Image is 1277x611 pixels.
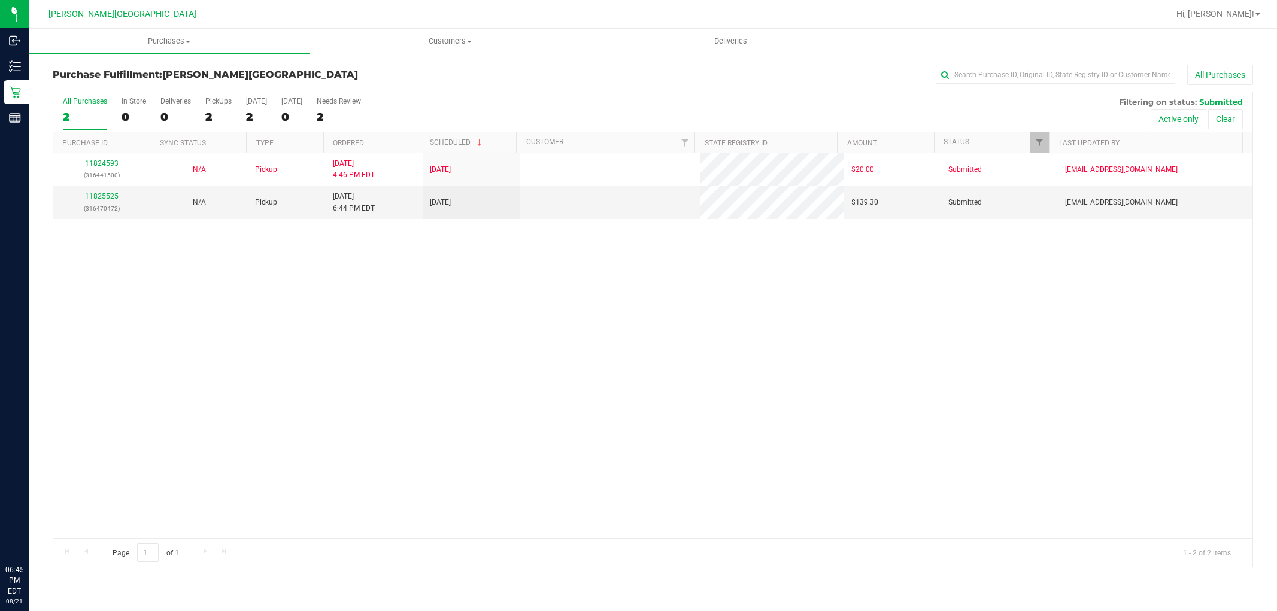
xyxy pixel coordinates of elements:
span: [DATE] 6:44 PM EDT [333,191,375,214]
a: 11824593 [85,159,119,168]
span: [PERSON_NAME][GEOGRAPHIC_DATA] [162,69,358,80]
a: Ordered [333,139,364,147]
input: Search Purchase ID, Original ID, State Registry ID or Customer Name... [936,66,1175,84]
div: Deliveries [160,97,191,105]
button: N/A [193,164,206,175]
div: All Purchases [63,97,107,105]
div: 2 [317,110,361,124]
a: Purchase ID [62,139,108,147]
span: Pickup [255,164,277,175]
h3: Purchase Fulfillment: [53,69,453,80]
div: 2 [246,110,267,124]
a: Customers [310,29,590,54]
div: Needs Review [317,97,361,105]
inline-svg: Retail [9,86,21,98]
span: [DATE] [430,197,451,208]
a: Status [944,138,969,146]
span: Submitted [1199,97,1243,107]
inline-svg: Reports [9,112,21,124]
div: 2 [205,110,232,124]
span: $139.30 [851,197,878,208]
p: (316441500) [60,169,143,181]
iframe: Resource center [12,515,48,551]
span: [DATE] [430,164,451,175]
p: 08/21 [5,597,23,606]
a: Filter [675,132,694,153]
button: Active only [1151,109,1206,129]
span: Not Applicable [193,165,206,174]
a: Scheduled [430,138,484,147]
span: Filtering on status: [1119,97,1197,107]
div: [DATE] [246,97,267,105]
button: All Purchases [1187,65,1253,85]
div: 0 [122,110,146,124]
span: [PERSON_NAME][GEOGRAPHIC_DATA] [48,9,196,19]
span: Pickup [255,197,277,208]
a: 11825525 [85,192,119,200]
a: Deliveries [590,29,871,54]
inline-svg: Inventory [9,60,21,72]
span: Purchases [29,36,310,47]
a: State Registry ID [705,139,768,147]
inline-svg: Inbound [9,35,21,47]
span: Not Applicable [193,198,206,206]
div: 0 [160,110,191,124]
span: [EMAIL_ADDRESS][DOMAIN_NAME] [1065,197,1178,208]
span: $20.00 [851,164,874,175]
span: [EMAIL_ADDRESS][DOMAIN_NAME] [1065,164,1178,175]
div: In Store [122,97,146,105]
span: [DATE] 4:46 PM EDT [333,158,375,181]
span: Page of 1 [102,543,189,562]
button: Clear [1208,109,1243,129]
a: Sync Status [160,139,206,147]
div: PickUps [205,97,232,105]
span: Hi, [PERSON_NAME]! [1176,9,1254,19]
span: Submitted [948,197,982,208]
span: 1 - 2 of 2 items [1173,543,1240,561]
span: Customers [310,36,590,47]
div: 0 [281,110,302,124]
a: Filter [1030,132,1049,153]
div: [DATE] [281,97,302,105]
a: Purchases [29,29,310,54]
button: N/A [193,197,206,208]
a: Type [256,139,274,147]
p: 06:45 PM EDT [5,564,23,597]
a: Last Updated By [1059,139,1120,147]
p: (316470472) [60,203,143,214]
a: Customer [526,138,563,146]
span: Deliveries [698,36,763,47]
input: 1 [137,543,159,562]
div: 2 [63,110,107,124]
a: Amount [847,139,877,147]
span: Submitted [948,164,982,175]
